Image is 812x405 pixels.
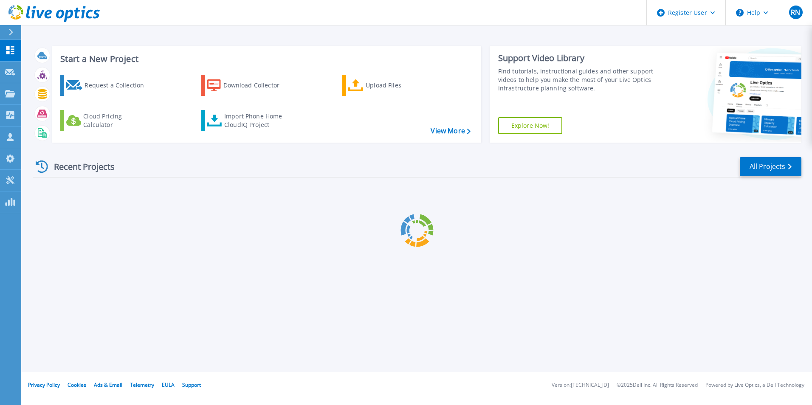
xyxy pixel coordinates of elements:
a: Ads & Email [94,381,122,388]
div: Cloud Pricing Calculator [83,112,151,129]
a: Privacy Policy [28,381,60,388]
li: Version: [TECHNICAL_ID] [552,382,609,388]
li: Powered by Live Optics, a Dell Technology [705,382,804,388]
a: Download Collector [201,75,296,96]
a: All Projects [740,157,801,176]
div: Upload Files [366,77,434,94]
div: Recent Projects [33,156,126,177]
a: Explore Now! [498,117,563,134]
span: RN [791,9,800,16]
a: Cookies [68,381,86,388]
div: Support Video Library [498,53,657,64]
h3: Start a New Project [60,54,470,64]
div: Find tutorials, instructional guides and other support videos to help you make the most of your L... [498,67,657,93]
div: Download Collector [223,77,291,94]
a: Support [182,381,201,388]
a: EULA [162,381,175,388]
a: Request a Collection [60,75,155,96]
a: View More [431,127,470,135]
li: © 2025 Dell Inc. All Rights Reserved [617,382,698,388]
a: Cloud Pricing Calculator [60,110,155,131]
div: Request a Collection [85,77,152,94]
div: Import Phone Home CloudIQ Project [224,112,290,129]
a: Upload Files [342,75,437,96]
a: Telemetry [130,381,154,388]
